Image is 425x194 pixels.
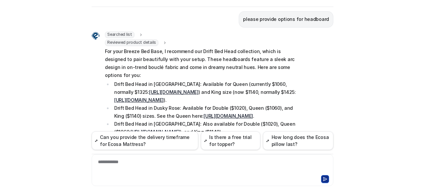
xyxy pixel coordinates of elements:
[243,15,329,23] p: please provide options for headboard
[92,32,100,40] img: Widget
[112,80,299,104] li: Drift Bed Head in [GEOGRAPHIC_DATA]: Available for Queen (currently $1060, normally $1325: ) and ...
[130,129,180,135] a: [URL][DOMAIN_NAME]
[105,39,158,46] span: Reviewed product details
[204,113,253,119] a: [URL][DOMAIN_NAME]
[263,131,333,150] button: How long does the Ecosa pillow last?
[114,97,164,103] a: [URL][DOMAIN_NAME]
[201,131,260,150] button: Is there a free trial for topper?
[92,131,198,150] button: Can you provide the delivery timeframe for Ecosa Mattress?
[105,47,299,79] p: For your Breeze Bed Base, I recommend our Drift Bed Head collection, which is designed to pair be...
[112,120,299,136] li: Drift Bed Head in [GEOGRAPHIC_DATA]: Also available for Double ($1020), Queen ($1060: ), and King...
[105,32,134,38] span: Searched list
[149,89,199,95] a: [URL][DOMAIN_NAME]
[112,104,299,120] li: Drift Bed Head in Dusky Rose: Available for Double ($1020), Queen ($1060), and King ($1140) sizes...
